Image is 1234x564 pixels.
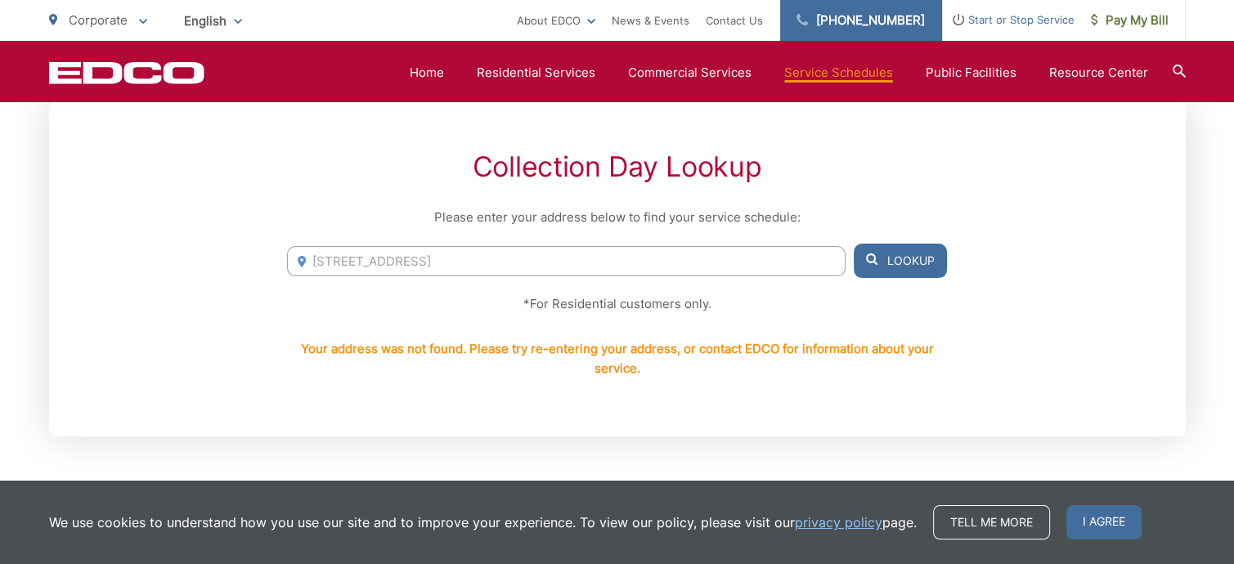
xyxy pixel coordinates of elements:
p: We use cookies to understand how you use our site and to improve your experience. To view our pol... [49,513,917,532]
a: About EDCO [517,11,595,30]
button: Lookup [854,244,947,278]
p: *For Residential customers only. [287,294,946,314]
a: Home [410,63,444,83]
a: Residential Services [477,63,595,83]
a: Public Facilities [926,63,1016,83]
input: Enter Address [287,246,845,276]
a: Service Schedules [784,63,893,83]
span: I agree [1066,505,1142,539]
a: Resource Center [1049,63,1148,83]
a: Tell me more [933,505,1050,539]
a: privacy policy [795,513,882,532]
a: Commercial Services [628,63,752,83]
span: Corporate [69,12,128,28]
span: English [172,7,254,35]
p: Please enter your address below to find your service schedule: [287,208,946,227]
span: Pay My Bill [1091,11,1169,30]
h2: Collection Day Lookup [287,150,946,183]
p: Your address was not found. Please try re-entering your address, or contact EDCO for information ... [287,339,946,378]
a: Contact Us [706,11,763,30]
a: EDCD logo. Return to the homepage. [49,61,204,84]
a: News & Events [612,11,689,30]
